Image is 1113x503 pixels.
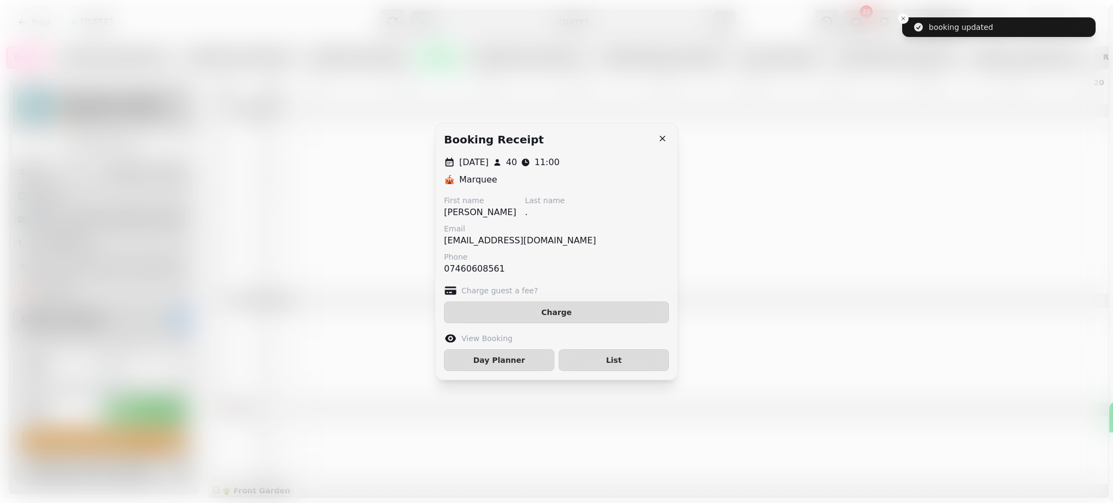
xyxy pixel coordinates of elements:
p: 40 [506,156,517,169]
button: Day Planner [444,349,554,371]
p: 07460608561 [444,262,505,275]
label: Charge guest a fee? [461,285,538,296]
span: List [568,356,660,364]
label: Last name [525,195,565,206]
span: Charge [453,309,660,316]
h2: Booking receipt [444,132,544,147]
label: View Booking [461,333,512,344]
p: [DATE] [459,156,489,169]
p: 🎪 [444,173,455,186]
button: Charge [444,301,669,323]
label: Email [444,223,596,234]
label: First name [444,195,516,206]
span: Day Planner [453,356,545,364]
button: List [559,349,669,371]
label: Phone [444,252,505,262]
p: [PERSON_NAME] [444,206,516,219]
p: [EMAIL_ADDRESS][DOMAIN_NAME] [444,234,596,247]
p: 11:00 [534,156,559,169]
p: Marquee [459,173,497,186]
p: . [525,206,565,219]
